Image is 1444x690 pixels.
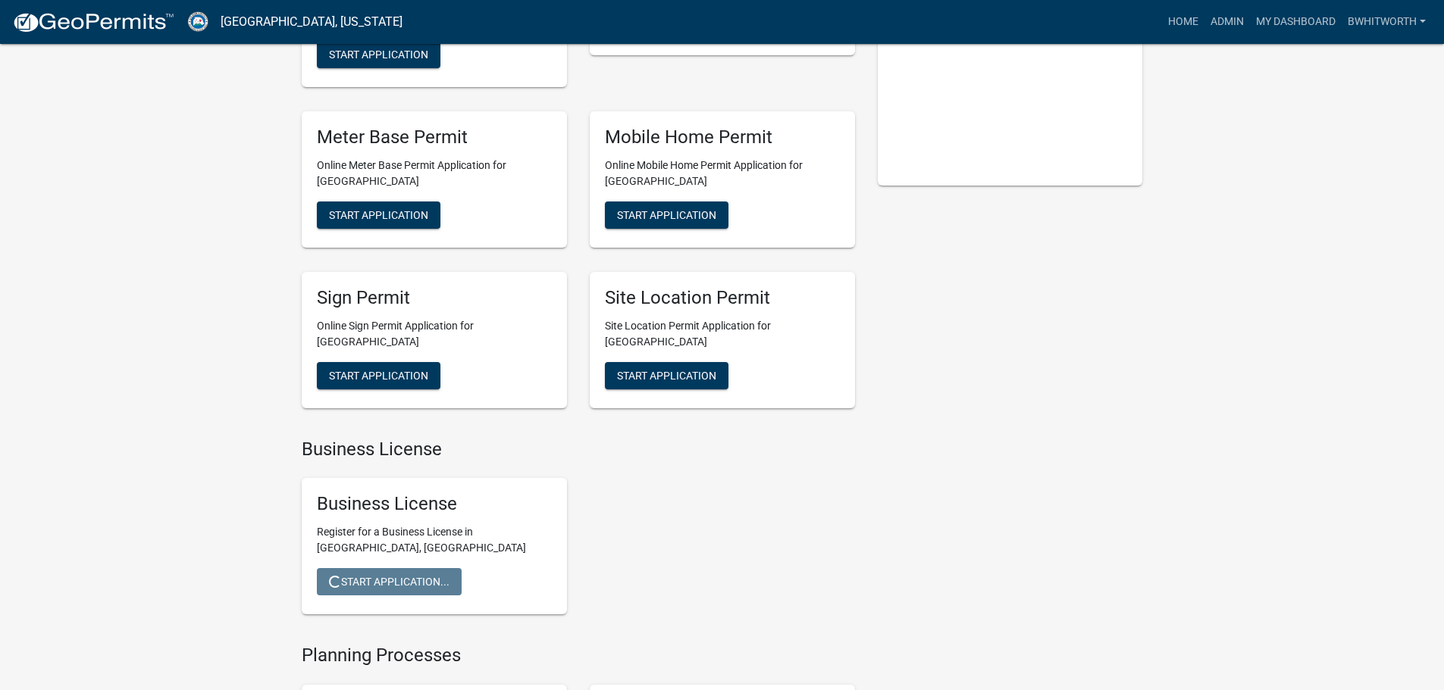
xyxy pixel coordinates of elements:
p: Site Location Permit Application for [GEOGRAPHIC_DATA] [605,318,840,350]
h5: Business License [317,493,552,515]
button: Start Application [317,201,440,229]
span: Start Application [617,208,716,220]
a: BWhitworth [1342,8,1432,36]
button: Start Application [317,362,440,389]
a: [GEOGRAPHIC_DATA], [US_STATE] [221,9,403,35]
p: Online Mobile Home Permit Application for [GEOGRAPHIC_DATA] [605,158,840,189]
span: Start Application [329,48,428,61]
a: Home [1162,8,1204,36]
p: Online Sign Permit Application for [GEOGRAPHIC_DATA] [317,318,552,350]
span: Start Application [617,369,716,381]
h5: Mobile Home Permit [605,126,840,148]
button: Start Application [605,201,728,229]
span: Start Application [329,369,428,381]
span: Start Application [329,208,428,220]
button: Start Application [605,362,728,389]
p: Register for a Business License in [GEOGRAPHIC_DATA], [GEOGRAPHIC_DATA] [317,524,552,556]
h5: Site Location Permit [605,287,840,309]
p: Online Meter Base Permit Application for [GEOGRAPHIC_DATA] [317,158,552,189]
h5: Sign Permit [317,287,552,309]
a: Admin [1204,8,1250,36]
h4: Business License [302,439,855,461]
button: Start Application [317,41,440,68]
button: Start Application... [317,568,462,595]
a: My Dashboard [1250,8,1342,36]
img: Gilmer County, Georgia [186,11,208,32]
h5: Meter Base Permit [317,126,552,148]
span: Start Application... [329,576,449,588]
h4: Planning Processes [302,645,855,667]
